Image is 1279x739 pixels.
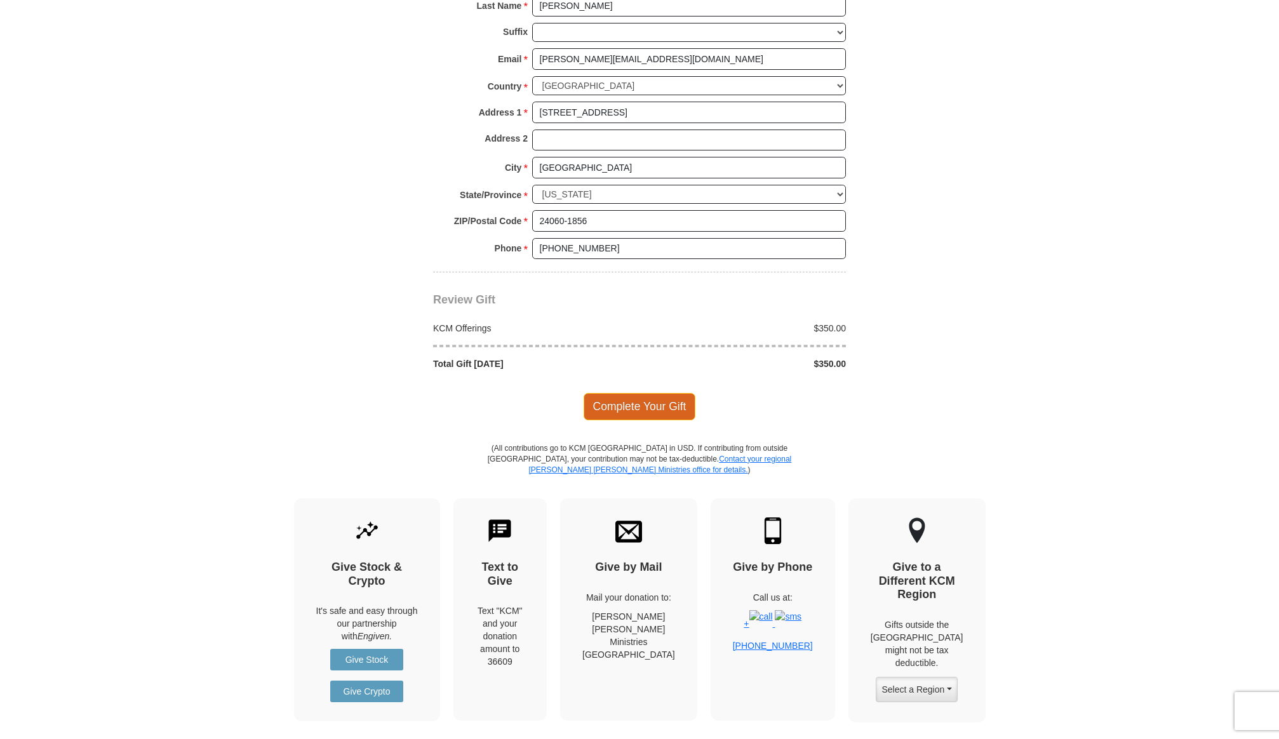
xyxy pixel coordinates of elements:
button: Select a Region [876,677,957,702]
h4: Give Stock & Crypto [316,561,418,588]
p: It's safe and easy through our partnership with [316,604,418,642]
p: Gifts outside the [GEOGRAPHIC_DATA] might not be tax deductible. [871,618,963,669]
p: (All contributions go to KCM [GEOGRAPHIC_DATA] in USD. If contributing from outside [GEOGRAPHIC_D... [487,443,792,498]
span: Review Gift [433,293,495,306]
img: sms [775,610,801,623]
p: [PERSON_NAME] [PERSON_NAME] Ministries [GEOGRAPHIC_DATA] [582,610,675,661]
span: Complete Your Gift [584,393,696,420]
div: Total Gift [DATE] [427,357,640,370]
a: Give Stock [330,649,403,670]
strong: City [505,159,521,176]
h4: Give by Mail [582,561,675,575]
h4: Give to a Different KCM Region [871,561,963,602]
div: Text "KCM" and your donation amount to 36609 [476,604,525,668]
i: Engiven. [358,631,392,641]
img: envelope.svg [615,517,642,544]
strong: Suffix [503,23,528,41]
a: Give Crypto [330,681,403,702]
a: Contact your regional [PERSON_NAME] [PERSON_NAME] Ministries office for details. [528,455,791,474]
img: call [749,610,773,623]
div: $350.00 [639,357,853,370]
img: give-by-stock.svg [354,517,380,544]
strong: Address 1 [479,103,522,121]
strong: Country [488,77,522,95]
h4: Give by Phone [733,561,813,575]
strong: Address 2 [485,130,528,147]
h4: Text to Give [476,561,525,588]
div: $350.00 [639,322,853,335]
p: Mail your donation to: [582,591,675,604]
strong: Phone [495,239,522,257]
strong: Email [498,50,521,68]
img: text-to-give.svg [486,517,513,544]
strong: State/Province [460,186,521,204]
strong: ZIP/Postal Code [454,212,522,230]
img: mobile.svg [760,517,786,544]
div: KCM Offerings [427,322,640,335]
img: other-region [908,517,926,544]
a: + [PHONE_NUMBER] [733,618,813,650]
p: Call us at: [733,591,813,604]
